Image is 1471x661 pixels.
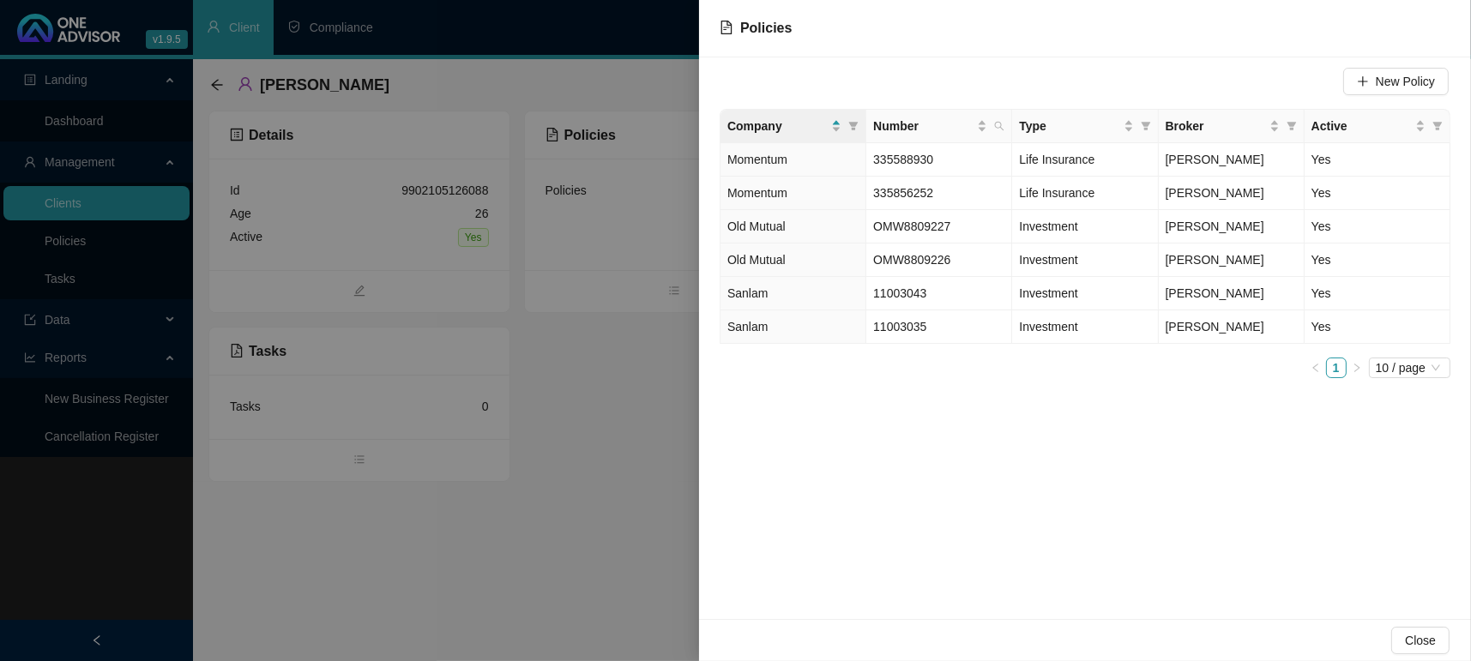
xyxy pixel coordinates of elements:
td: Yes [1305,310,1450,344]
span: file-text [720,21,733,34]
span: Investment [1019,219,1077,233]
span: Momentum [727,186,787,200]
span: Type [1019,117,1119,135]
span: left [1311,363,1321,373]
span: Life Insurance [1019,186,1094,200]
span: filter [845,113,862,139]
span: Life Insurance [1019,153,1094,166]
span: filter [1429,113,1446,139]
span: filter [1137,113,1154,139]
span: New Policy [1376,72,1435,91]
span: filter [1287,121,1297,131]
a: 1 [1327,358,1346,377]
span: [PERSON_NAME] [1166,186,1264,200]
span: 335856252 [873,186,933,200]
span: Close [1405,631,1436,650]
span: Sanlam [727,286,768,300]
button: Close [1391,627,1450,654]
td: Yes [1305,277,1450,310]
span: 11003035 [873,320,926,334]
span: Momentum [727,153,787,166]
span: OMW8809226 [873,253,950,267]
span: search [994,121,1004,131]
th: Type [1012,110,1158,143]
td: Yes [1305,177,1450,210]
span: filter [1141,121,1151,131]
span: filter [848,121,859,131]
span: filter [1432,121,1443,131]
span: OMW8809227 [873,219,950,233]
th: Number [866,110,1012,143]
span: Active [1311,117,1412,135]
li: Next Page [1347,358,1367,378]
span: Investment [1019,320,1077,334]
span: Investment [1019,253,1077,267]
td: Yes [1305,143,1450,177]
th: Active [1305,110,1450,143]
span: [PERSON_NAME] [1166,153,1264,166]
span: 335588930 [873,153,933,166]
td: Yes [1305,243,1450,277]
span: [PERSON_NAME] [1166,286,1264,300]
button: New Policy [1343,68,1449,95]
span: [PERSON_NAME] [1166,253,1264,267]
span: [PERSON_NAME] [1166,219,1264,233]
button: left [1305,358,1326,378]
span: 11003043 [873,286,926,300]
li: Previous Page [1305,358,1326,378]
span: Policies [740,21,792,35]
span: plus [1357,75,1369,87]
span: Old Mutual [727,219,786,233]
span: Company [727,117,828,135]
span: Old Mutual [727,253,786,267]
span: 10 / page [1376,358,1444,377]
th: Broker [1159,110,1305,143]
span: right [1352,363,1362,373]
span: filter [1283,113,1300,139]
div: Page Size [1369,358,1450,378]
span: Investment [1019,286,1077,300]
span: Broker [1166,117,1266,135]
button: right [1347,358,1367,378]
span: Number [873,117,974,135]
li: 1 [1326,358,1347,378]
span: [PERSON_NAME] [1166,320,1264,334]
td: Yes [1305,210,1450,243]
span: search [991,113,1008,139]
span: Sanlam [727,320,768,334]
